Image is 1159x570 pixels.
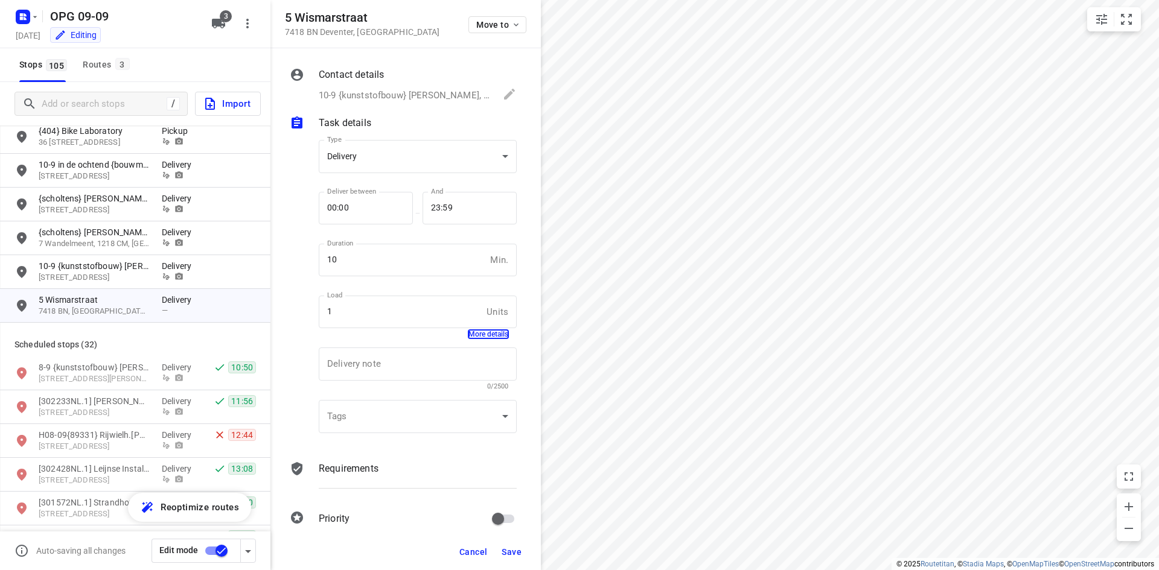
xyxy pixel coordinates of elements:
[39,373,150,385] p: 32 Sophie Redmondstraat, 3076DJ, Rotterdam, NL
[228,429,256,441] span: 12:44
[228,463,256,475] span: 13:08
[468,330,508,338] button: More details
[455,541,492,563] button: Cancel
[1090,7,1114,31] button: Map settings
[19,57,71,72] span: Stops
[162,226,198,238] p: Delivery
[54,29,97,41] div: Editing
[413,209,423,218] p: —
[502,547,522,557] span: Save
[162,530,198,542] p: Delivery
[319,116,371,130] p: Task details
[39,294,150,306] p: 5 Wismarstraat
[162,395,198,407] p: Delivery
[39,475,150,486] p: Langstraat 33, 4374AN, Zoutelande, NL
[319,511,350,526] p: Priority
[45,7,202,26] h5: OPG 09-09
[39,395,150,407] p: [302233NL.1] ronald timmerman
[214,463,226,475] svg: Done
[319,461,378,476] p: Requirements
[39,171,150,182] p: Oostoeverweg 10, 1786 PT, Den Helder, NL
[220,10,232,22] span: 3
[162,125,198,137] p: Pickup
[115,58,130,70] span: 3
[921,560,954,568] a: Routetitan
[39,159,150,171] p: 10-9 in de ochtend {bouwman} p/a Tenaz Den Helder
[162,306,168,315] span: —
[39,260,150,272] p: 10-9 {kunststofbouw} Lorenzo van Wissen
[459,547,487,557] span: Cancel
[290,116,517,133] div: Task details
[39,272,150,283] p: 46 Ommerenveldseweg, 4032 NC, Ommeren, NL
[327,151,497,162] div: Delivery
[36,546,126,556] p: Auto-saving all changes
[214,361,226,373] svg: Done
[162,429,198,441] p: Delivery
[476,20,521,30] span: Move to
[497,541,526,563] button: Save
[319,89,491,103] p: 10-9 {kunststofbouw} [PERSON_NAME], [PHONE_NUMBER], [EMAIL_ADDRESS][DOMAIN_NAME]
[490,253,508,267] p: Min.
[290,68,517,104] div: Contact details10-9 {kunststofbouw} [PERSON_NAME], [PHONE_NUMBER], [EMAIL_ADDRESS][DOMAIN_NAME]
[39,530,150,542] p: [301829NL.1] Feras Alheshri
[195,92,261,116] button: Import
[39,463,150,475] p: [302428NL.1] Leijnse Installatietec
[39,226,150,238] p: {scholtens} [PERSON_NAME]
[39,496,150,508] p: [301572NL.1] Strandhotel Westduin
[39,429,150,441] p: H08-09{89331} Rijwielh.Rens Petiet
[162,192,198,204] p: Delivery
[214,429,226,441] svg: Skipped
[319,68,384,82] p: Contact details
[206,11,231,36] button: 3
[39,306,150,317] p: 7418 BN, [GEOGRAPHIC_DATA], [GEOGRAPHIC_DATA]
[162,260,198,272] p: Delivery
[39,508,150,520] p: Westduin 1, 4371PE, Koudekerke, NL
[285,11,440,25] h5: 5 Wismarstraat
[167,97,180,110] div: /
[83,57,133,72] div: Routes
[290,461,517,498] div: Requirements
[162,159,198,171] p: Delivery
[11,28,45,42] h5: [DATE]
[228,361,256,373] span: 10:50
[159,545,198,555] span: Edit mode
[487,382,508,390] span: 0/2500
[214,530,226,542] svg: Done
[39,361,150,373] p: 8-9 {kunststofbouw} Geert Jansen
[319,140,517,173] div: Delivery
[487,305,508,319] p: Units
[39,441,150,452] p: Lange Noordstraat 53, 4331CH, Middelburg, NL
[214,395,226,407] svg: Done
[162,361,198,373] p: Delivery
[502,87,517,101] svg: Edit
[39,407,150,419] p: Minderbroederstraat 39, 4301EV, Zierikzee, NL
[39,137,150,148] p: 36 Kamperfoelieweg, 1032 HN, Amsterdam, NL
[39,125,150,137] p: {404} Bike Laboratory
[39,204,150,216] p: [STREET_ADDRESS]
[46,59,67,71] span: 105
[39,238,150,250] p: 7 Wandelmeent, 1218 CM, Hilversum, NL
[241,543,255,558] div: Driver app settings
[1012,560,1059,568] a: OpenMapTiles
[203,96,251,112] span: Import
[42,95,167,113] input: Add or search stops
[285,27,440,37] p: 7418 BN Deventer , [GEOGRAPHIC_DATA]
[1087,7,1141,31] div: small contained button group
[188,92,261,116] a: Import
[39,192,150,204] p: {scholtens} [PERSON_NAME] van Olst
[896,560,1154,568] li: © 2025 , © , © © contributors
[319,400,517,433] div: ​
[161,499,239,515] span: Reoptimize routes
[228,395,256,407] span: 11:56
[162,294,198,306] p: Delivery
[468,16,526,33] button: Move to
[1064,560,1114,568] a: OpenStreetMap
[128,493,251,522] button: Reoptimize routes
[162,463,198,475] p: Delivery
[228,530,256,542] span: 13:48
[14,337,256,352] p: Scheduled stops ( 32 )
[963,560,1004,568] a: Stadia Maps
